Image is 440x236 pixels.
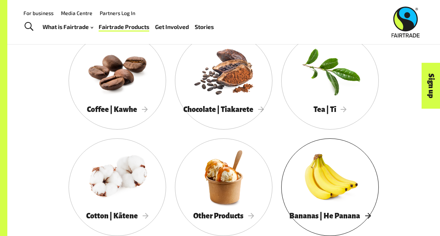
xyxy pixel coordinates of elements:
img: Fairtrade Australia New Zealand logo [391,7,419,37]
span: Bananas | He Panana [289,212,371,220]
a: Tea | Tī [281,32,379,130]
a: Bananas | He Panana [281,138,379,236]
a: Partners Log In [100,10,135,16]
a: Other Products [175,138,272,236]
a: Stories [195,22,214,32]
a: Cotton | Kātene [69,138,166,236]
a: Fairtrade Products [99,22,149,32]
span: Tea | Tī [313,105,347,113]
a: Chocolate | Tiakarete [175,32,272,130]
span: Other Products [193,212,254,220]
a: Get Involved [155,22,189,32]
span: Chocolate | Tiakarete [183,105,264,113]
span: Cotton | Kātene [86,212,148,220]
a: Coffee | Kawhe [69,32,166,130]
a: What is Fairtrade [43,22,93,32]
a: Toggle Search [20,18,38,36]
span: Coffee | Kawhe [87,105,148,113]
a: Media Centre [61,10,92,16]
a: For business [23,10,54,16]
